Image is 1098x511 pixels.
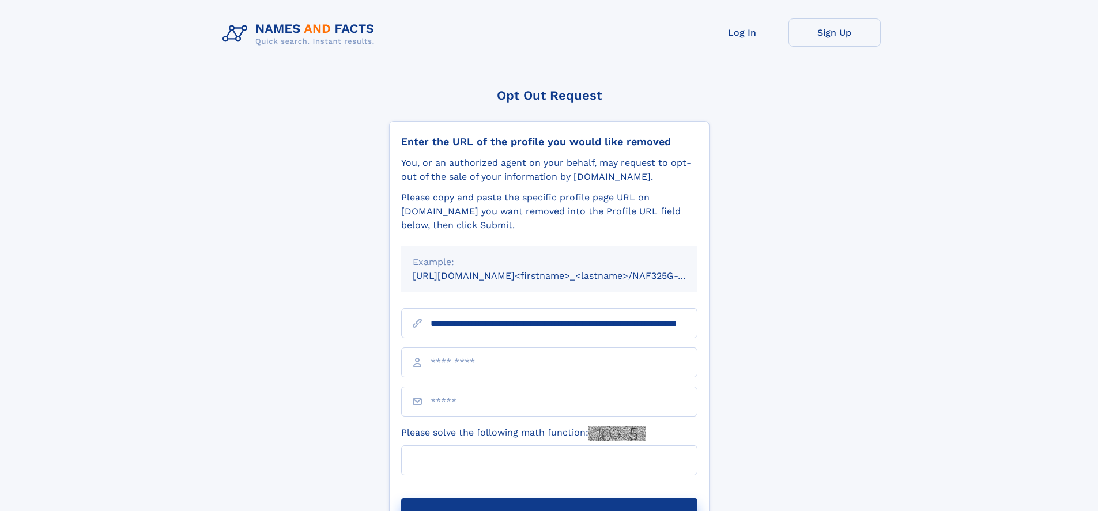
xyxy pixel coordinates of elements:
div: Opt Out Request [389,88,710,103]
div: Example: [413,255,686,269]
div: You, or an authorized agent on your behalf, may request to opt-out of the sale of your informatio... [401,156,697,184]
label: Please solve the following math function: [401,426,646,441]
div: Please copy and paste the specific profile page URL on [DOMAIN_NAME] you want removed into the Pr... [401,191,697,232]
img: Logo Names and Facts [218,18,384,50]
a: Log In [696,18,788,47]
div: Enter the URL of the profile you would like removed [401,135,697,148]
a: Sign Up [788,18,881,47]
small: [URL][DOMAIN_NAME]<firstname>_<lastname>/NAF325G-xxxxxxxx [413,270,719,281]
